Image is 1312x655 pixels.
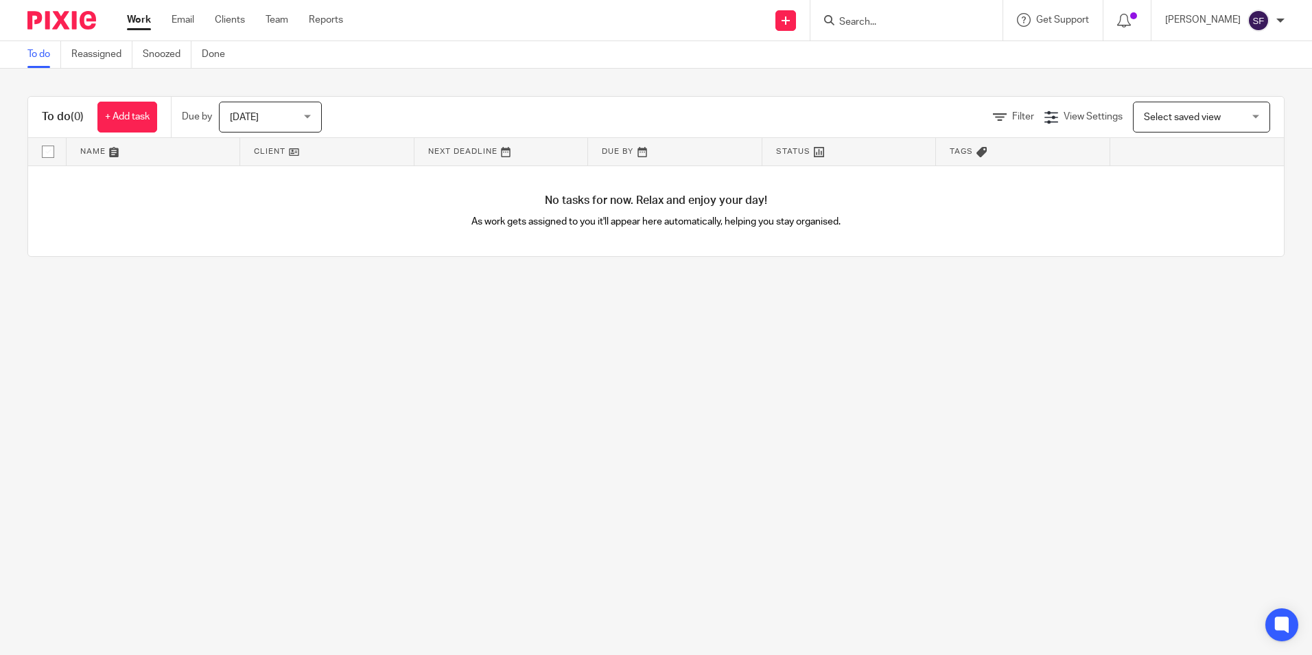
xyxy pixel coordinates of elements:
[1036,15,1089,25] span: Get Support
[1247,10,1269,32] img: svg%3E
[838,16,961,29] input: Search
[1144,113,1221,122] span: Select saved view
[1064,112,1123,122] span: View Settings
[42,110,84,124] h1: To do
[342,215,970,229] p: As work gets assigned to you it'll appear here automatically, helping you stay organised.
[202,41,235,68] a: Done
[28,194,1284,208] h4: No tasks for now. Relax and enjoy your day!
[97,102,157,133] a: + Add task
[182,110,212,124] p: Due by
[27,41,61,68] a: To do
[172,13,194,27] a: Email
[950,148,973,155] span: Tags
[27,11,96,30] img: Pixie
[71,111,84,122] span: (0)
[215,13,245,27] a: Clients
[143,41,191,68] a: Snoozed
[71,41,132,68] a: Reassigned
[230,113,259,122] span: [DATE]
[1012,112,1034,122] span: Filter
[1165,13,1241,27] p: [PERSON_NAME]
[266,13,288,27] a: Team
[127,13,151,27] a: Work
[309,13,343,27] a: Reports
